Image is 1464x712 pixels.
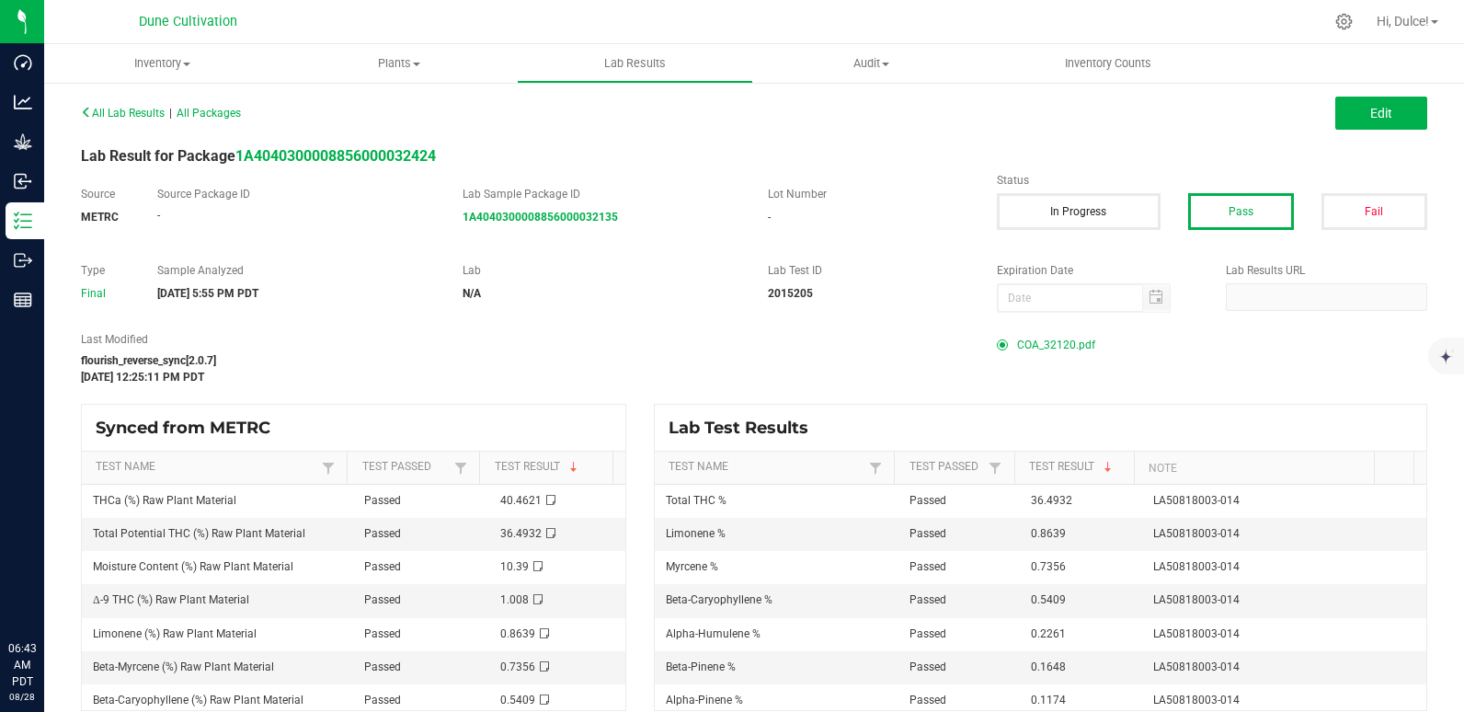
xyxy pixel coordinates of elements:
[96,418,284,438] span: Synced from METRC
[1101,460,1115,475] span: Sortable
[8,690,36,704] p: 08/28
[997,172,1427,189] label: Status
[81,262,130,279] label: Type
[81,147,436,165] span: Lab Result for Package
[669,418,822,438] span: Lab Test Results
[280,44,517,83] a: Plants
[1153,593,1240,606] span: LA50818003-014
[909,694,946,706] span: Passed
[96,460,317,475] a: Test NameSortable
[177,107,241,120] span: All Packages
[909,560,946,573] span: Passed
[93,660,274,673] span: Beta-Myrcene (%) Raw Plant Material
[1226,262,1427,279] label: Lab Results URL
[517,44,753,83] a: Lab Results
[669,460,864,475] a: Test NameSortable
[754,55,989,72] span: Audit
[14,291,32,309] inline-svg: Reports
[768,211,771,224] span: -
[1031,694,1066,706] span: 0.1174
[500,494,542,507] span: 40.4621
[909,627,946,640] span: Passed
[14,93,32,111] inline-svg: Analytics
[81,354,216,367] strong: flourish_reverse_sync[2.0.7]
[1031,527,1066,540] span: 0.8639
[14,132,32,151] inline-svg: Grow
[93,494,236,507] span: THCa (%) Raw Plant Material
[93,593,249,606] span: Δ-9 THC (%) Raw Plant Material
[235,147,436,165] a: 1A4040300008856000032424
[1017,331,1095,359] span: COA_32120.pdf
[1029,460,1127,475] a: Test ResultSortable
[81,107,165,120] span: All Lab Results
[81,371,204,384] strong: [DATE] 12:25:11 PM PDT
[500,694,535,706] span: 0.5409
[500,660,535,673] span: 0.7356
[14,172,32,190] inline-svg: Inbound
[666,593,772,606] span: Beta-Caryophyllene %
[500,593,529,606] span: 1.008
[157,186,435,202] label: Source Package ID
[463,262,740,279] label: Lab
[362,460,451,475] a: Test PassedSortable
[1040,55,1176,72] span: Inventory Counts
[93,527,305,540] span: Total Potential THC (%) Raw Plant Material
[753,44,989,83] a: Audit
[81,285,130,302] div: Final
[364,627,401,640] span: Passed
[1335,97,1427,130] button: Edit
[364,494,401,507] span: Passed
[463,287,481,300] strong: N/A
[1031,560,1066,573] span: 0.7356
[157,262,435,279] label: Sample Analyzed
[666,494,726,507] span: Total THC %
[81,331,969,348] label: Last Modified
[984,456,1006,479] a: Filter
[81,211,119,224] strong: METRC
[989,44,1226,83] a: Inventory Counts
[1377,14,1429,29] span: Hi, Dulce!
[666,627,761,640] span: Alpha-Humulene %
[81,186,130,202] label: Source
[1153,694,1240,706] span: LA50818003-014
[768,262,969,279] label: Lab Test ID
[1134,452,1374,485] th: Note
[14,251,32,270] inline-svg: Outbound
[1153,627,1240,640] span: LA50818003-014
[666,694,743,706] span: Alpha-Pinene %
[909,494,946,507] span: Passed
[8,640,36,690] p: 06:43 AM PDT
[1332,13,1355,30] div: Manage settings
[169,107,172,120] span: |
[364,593,401,606] span: Passed
[1153,660,1240,673] span: LA50818003-014
[997,339,1008,350] form-radio-button: Primary COA
[450,456,472,479] a: Filter
[909,593,946,606] span: Passed
[281,55,516,72] span: Plants
[566,460,581,475] span: Sortable
[54,562,76,584] iframe: Resource center unread badge
[909,527,946,540] span: Passed
[909,660,946,673] span: Passed
[768,287,813,300] strong: 2015205
[579,55,691,72] span: Lab Results
[997,262,1198,279] label: Expiration Date
[364,527,401,540] span: Passed
[463,211,618,224] a: 1A4040300008856000032135
[364,560,401,573] span: Passed
[44,55,280,72] span: Inventory
[500,627,535,640] span: 0.8639
[495,460,606,475] a: Test ResultSortable
[909,460,985,475] a: Test PassedSortable
[1153,527,1240,540] span: LA50818003-014
[44,44,280,83] a: Inventory
[93,694,303,706] span: Beta-Caryophyllene (%) Raw Plant Material
[666,660,736,673] span: Beta-Pinene %
[1153,560,1240,573] span: LA50818003-014
[14,212,32,230] inline-svg: Inventory
[1370,106,1392,121] span: Edit
[1031,593,1066,606] span: 0.5409
[864,456,886,479] a: Filter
